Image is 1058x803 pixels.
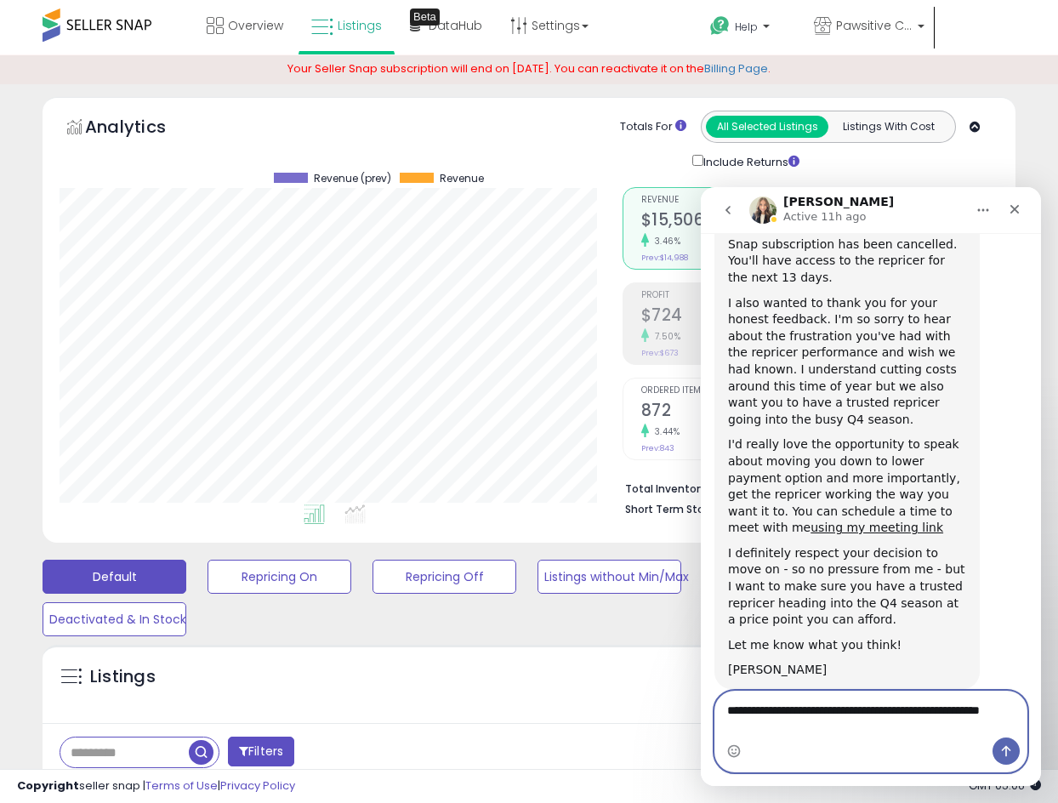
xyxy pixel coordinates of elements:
[43,602,186,636] button: Deactivated & In Stock
[701,187,1041,786] iframe: Intercom live chat
[90,665,156,689] h5: Listings
[27,249,265,350] div: I'd really love the opportunity to speak about moving you down to lower payment option and more i...
[641,443,674,453] small: Prev: 843
[641,386,801,396] span: Ordered Items
[220,777,295,794] a: Privacy Policy
[27,475,265,492] div: [PERSON_NAME]
[110,333,242,347] a: using my meeting link
[735,20,758,34] span: Help
[314,173,391,185] span: Revenue (prev)
[17,778,295,794] div: seller snap | |
[649,235,681,248] small: 3.46%
[27,450,265,467] div: Let me know what you think!
[828,116,950,138] button: Listings With Cost
[292,550,319,578] button: Send a message…
[228,17,283,34] span: Overview
[538,560,681,594] button: Listings without Min/Max
[17,777,79,794] strong: Copyright
[641,401,801,424] h2: 872
[709,15,731,37] i: Get Help
[641,253,688,263] small: Prev: $14,988
[649,425,680,438] small: 3.44%
[410,9,440,26] div: Tooltip anchor
[706,116,828,138] button: All Selected Listings
[228,737,294,766] button: Filters
[641,305,801,328] h2: $724
[85,115,199,143] h5: Analytics
[704,60,768,77] a: Billing Page
[697,3,799,55] a: Help
[27,358,265,441] div: I definitely respect your decision to move on - so no pressure from me - but I want to make sure ...
[620,119,686,135] div: Totals For
[680,151,820,171] div: Include Returns
[440,173,484,185] span: Revenue
[27,16,265,100] div: We received your cancel request and I wanted to confirm that your Seller Snap subscription has be...
[27,108,265,242] div: I also wanted to thank you for your honest feedback. I'm so sorry to hear about the frustration y...
[287,60,771,77] span: Your Seller Snap subscription will end on [DATE]. You can reactivate it on the .
[649,330,681,343] small: 7.50%
[338,17,382,34] span: Listings
[145,777,218,794] a: Terms of Use
[208,560,351,594] button: Repricing On
[836,17,913,34] span: Pawsitive Catitude CA
[26,557,40,571] button: Emoji picker
[625,502,758,516] b: Short Term Storage Fees:
[373,560,516,594] button: Repricing Off
[14,504,326,550] textarea: Message…
[43,560,186,594] button: Default
[429,17,482,34] span: DataHub
[641,196,801,205] span: Revenue
[625,481,741,496] b: Total Inventory Value:
[625,477,987,498] li: $3,738
[641,210,801,233] h2: $15,506
[641,291,801,300] span: Profit
[641,348,679,358] small: Prev: $673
